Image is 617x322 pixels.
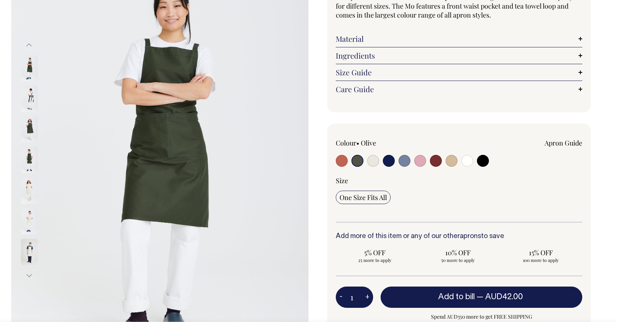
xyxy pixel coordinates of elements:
[336,34,582,43] a: Material
[336,233,582,240] h6: Add more of this item or any of our other to save
[361,138,376,147] label: Olive
[339,193,387,202] span: One Size Fits All
[502,246,580,265] input: 15% OFF 100 more to apply
[505,257,576,263] span: 100 more to apply
[21,86,38,112] img: olive
[336,176,582,185] div: Size
[477,293,525,301] span: —
[505,248,576,257] span: 15% OFF
[381,312,582,321] span: Spend AUD350 more to get FREE SHIPPING
[21,147,38,173] img: olive
[485,293,523,301] span: AUD42.00
[336,191,391,204] input: One Size Fits All
[336,85,582,94] a: Care Guide
[422,248,493,257] span: 10% OFF
[336,290,346,305] button: -
[339,257,410,263] span: 25 more to apply
[545,138,582,147] a: Apron Guide
[21,117,38,143] img: olive
[21,239,38,265] img: natural
[362,290,373,305] button: +
[336,138,434,147] div: Colour
[21,209,38,235] img: natural
[336,246,414,265] input: 5% OFF 25 more to apply
[460,233,481,240] a: aprons
[356,138,359,147] span: •
[24,37,35,53] button: Previous
[339,248,410,257] span: 5% OFF
[336,68,582,77] a: Size Guide
[419,246,497,265] input: 10% OFF 50 more to apply
[336,51,582,60] a: Ingredients
[21,178,38,204] img: natural
[438,293,475,301] span: Add to bill
[381,287,582,307] button: Add to bill —AUD42.00
[422,257,493,263] span: 50 more to apply
[21,56,38,82] img: olive
[24,268,35,284] button: Next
